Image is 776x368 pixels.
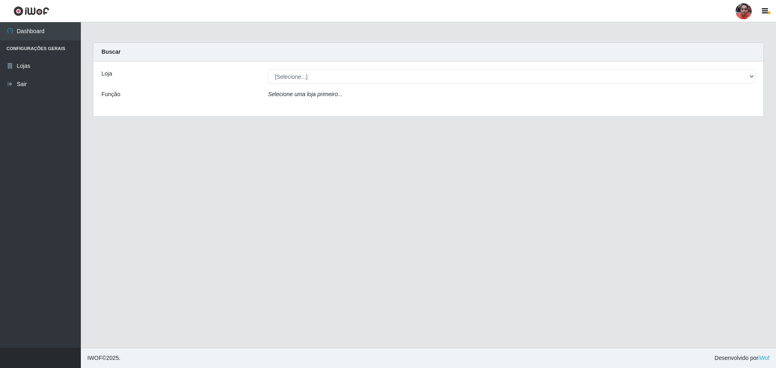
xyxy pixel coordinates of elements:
[101,69,112,78] label: Loja
[715,354,770,362] span: Desenvolvido por
[268,91,342,97] i: Selecione uma loja primeiro...
[87,354,120,362] span: © 2025 .
[87,355,102,361] span: IWOF
[101,90,120,99] label: Função
[101,48,120,55] strong: Buscar
[758,355,770,361] a: iWof
[13,6,49,16] img: CoreUI Logo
